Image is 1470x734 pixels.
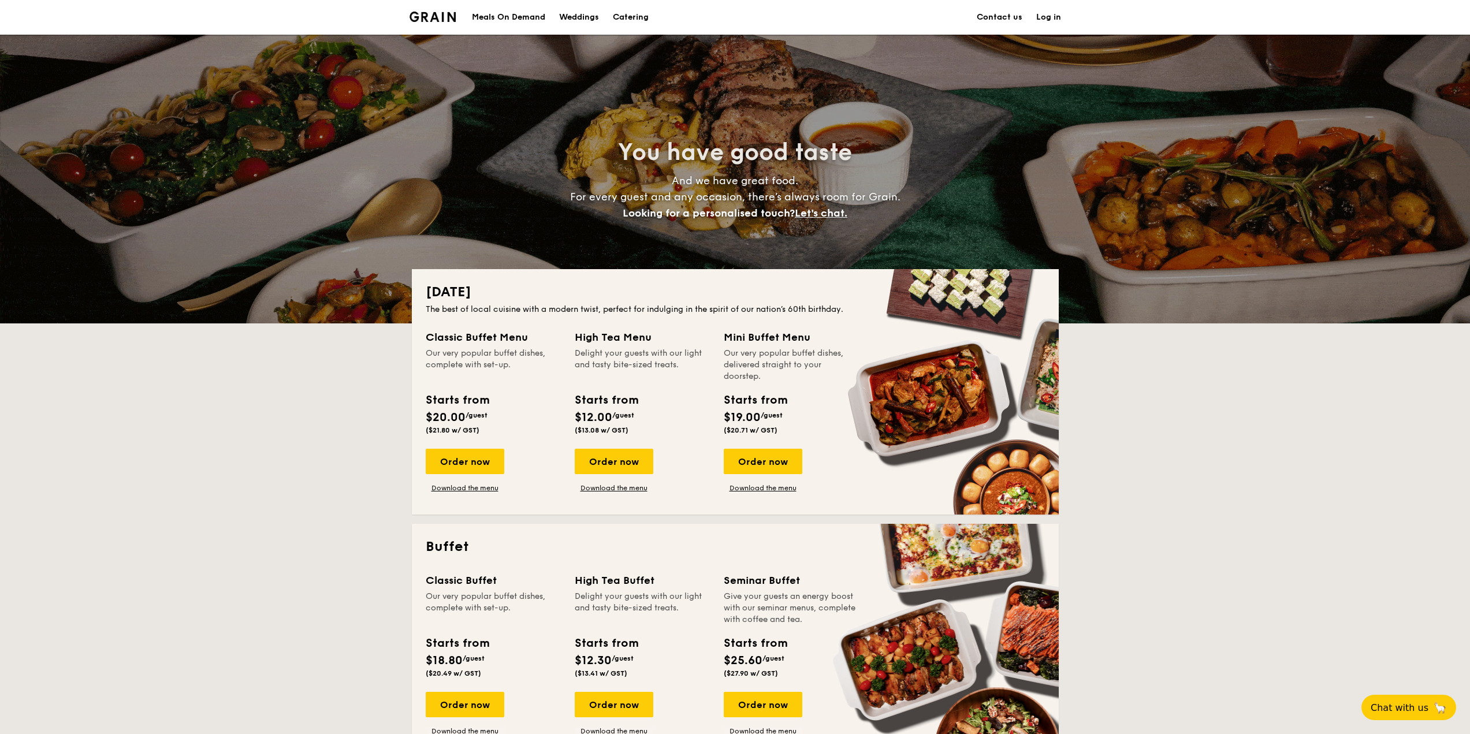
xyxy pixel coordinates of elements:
div: Our very popular buffet dishes, complete with set-up. [426,591,561,625]
div: Seminar Buffet [724,572,859,588]
h2: Buffet [426,538,1045,556]
span: You have good taste [618,139,852,166]
div: Give your guests an energy boost with our seminar menus, complete with coffee and tea. [724,591,859,625]
span: $12.30 [575,654,612,668]
div: Classic Buffet [426,572,561,588]
span: 🦙 [1433,701,1447,714]
div: Order now [575,449,653,474]
span: ($21.80 w/ GST) [426,426,479,434]
button: Chat with us🦙 [1361,695,1456,720]
div: Our very popular buffet dishes, delivered straight to your doorstep. [724,348,859,382]
div: Starts from [426,635,489,652]
div: Starts from [724,635,787,652]
span: $20.00 [426,411,466,424]
a: Logotype [410,12,456,22]
div: High Tea Menu [575,329,710,345]
div: Mini Buffet Menu [724,329,859,345]
div: Delight your guests with our light and tasty bite-sized treats. [575,591,710,625]
span: /guest [762,654,784,662]
div: Order now [575,692,653,717]
div: Order now [724,449,802,474]
span: ($13.41 w/ GST) [575,669,627,677]
span: Looking for a personalised touch? [623,207,795,219]
a: Download the menu [724,483,802,493]
div: High Tea Buffet [575,572,710,588]
div: Classic Buffet Menu [426,329,561,345]
div: Starts from [575,392,638,409]
h2: [DATE] [426,283,1045,301]
span: ($20.49 w/ GST) [426,669,481,677]
div: Our very popular buffet dishes, complete with set-up. [426,348,561,382]
span: Let's chat. [795,207,847,219]
span: $12.00 [575,411,612,424]
span: $25.60 [724,654,762,668]
span: ($27.90 w/ GST) [724,669,778,677]
a: Download the menu [575,483,653,493]
span: ($20.71 w/ GST) [724,426,777,434]
a: Download the menu [426,483,504,493]
div: Starts from [575,635,638,652]
span: /guest [612,654,634,662]
div: Order now [426,449,504,474]
div: Starts from [426,392,489,409]
div: Starts from [724,392,787,409]
span: And we have great food. For every guest and any occasion, there’s always room for Grain. [570,174,900,219]
div: Order now [426,692,504,717]
span: $18.80 [426,654,463,668]
span: $19.00 [724,411,761,424]
span: Chat with us [1371,702,1428,713]
img: Grain [410,12,456,22]
span: /guest [761,411,783,419]
span: ($13.08 w/ GST) [575,426,628,434]
div: Order now [724,692,802,717]
div: Delight your guests with our light and tasty bite-sized treats. [575,348,710,382]
span: /guest [612,411,634,419]
span: /guest [466,411,487,419]
span: /guest [463,654,485,662]
div: The best of local cuisine with a modern twist, perfect for indulging in the spirit of our nation’... [426,304,1045,315]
